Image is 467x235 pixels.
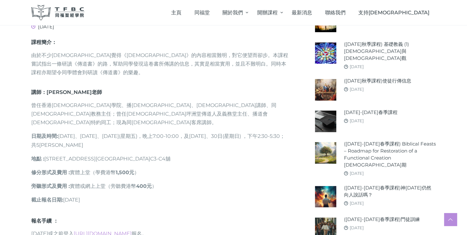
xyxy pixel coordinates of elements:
p: 曾任香港[DEMOGRAPHIC_DATA]學院、播[DEMOGRAPHIC_DATA]、[DEMOGRAPHIC_DATA]講師、同[DEMOGRAPHIC_DATA]教務主任；曾任[DEMO... [31,101,289,127]
a: ([DATE]秋季課程)使徒行傳信息 [344,77,411,84]
a: 同福堂 [188,3,216,22]
a: 開辦課程 [251,3,285,22]
strong: 地點 : [31,156,44,162]
img: (2025年秋季課程) 基礎教義 (1) 聖靈觀與教會觀 [315,42,336,64]
b: : [57,133,58,139]
span: 支持[DEMOGRAPHIC_DATA] [358,10,429,16]
strong: 1,500元 [116,169,134,175]
a: [DATE] [350,201,364,206]
img: (2025年秋季課程)使徒行傳信息 [315,79,336,100]
b: : [62,197,63,203]
a: [DATE] [350,118,364,123]
img: 同福聖經學院 TFBC [31,5,85,20]
p: [DATE]、[DATE]、[DATE](星期五)，晩上7:00-10:00，及[DATE]、30日(星期日) ，下午2:30-5:30；共5[PERSON_NAME] [31,132,289,149]
a: ([DATE]-[DATE]春季課程) Biblical Feasts – Roadmap for Restoration of a Functional Creation [DEMOGRAPH... [344,140,436,168]
a: 關於我們 [216,3,251,22]
a: ([DATE]秋季課程) 基礎教義 (1) [DEMOGRAPHIC_DATA]與[DEMOGRAPHIC_DATA]觀 [344,41,436,62]
a: [DATE] [350,64,364,69]
span: 最新消息 [292,10,312,16]
strong: 日期及時間 [31,133,57,139]
a: [DATE] [350,225,364,230]
a: [DATE] [350,87,364,92]
strong: 講師： [31,89,47,95]
img: 2024-25年春季課程 [315,110,336,132]
a: ([DATE]-[DATE]春季課程)神[DATE]仍然向人說話嗎？ [344,184,436,198]
span: [DATE] [31,24,54,30]
span: 同福堂 [194,10,210,16]
strong: 旁聽形式及費用 : [31,183,70,189]
span: 關於我們 [223,10,243,16]
h6: [PERSON_NAME]老師 [31,89,289,96]
a: 最新消息 [285,3,319,22]
p: 由於不少[DEMOGRAPHIC_DATA]覺得《[DEMOGRAPHIC_DATA]》的內容相當難明，對它便望而卻步。本課程嘗試指出一條研讀《傳道書》的路，幫助同學發現這卷書所傳講的信息，其實... [31,51,289,77]
img: (2024-25年春季課程) Biblical Feasts – Roadmap for Restoration of a Functional Creation 聖經節期 [315,142,336,163]
a: ([DATE]-[DATE]春季課程)門徒訓練 [344,216,420,223]
p: [DATE] [31,196,289,204]
span: 主頁 [171,10,181,16]
a: 聯絡我們 [318,3,352,22]
a: [DATE] [350,171,364,176]
img: (2024-25年春季課程)神今天仍然向人說話嗎？ [315,186,336,207]
a: [DATE]-[DATE]春季課程 [344,109,398,116]
strong: 截止報名日期 [31,197,62,203]
h6: 課程簡介： [31,39,289,46]
p: 實體上堂（學費港幣 ） [31,168,289,177]
strong: 報名手續 ： [31,218,58,224]
strong: 400元 [136,183,152,189]
strong: 修分形式及費用 : [31,169,70,175]
a: 主頁 [165,3,188,22]
a: Scroll to top [444,213,457,226]
p: 實體或網上上堂（旁聽費港幣 ） [31,182,289,190]
a: 支持[DEMOGRAPHIC_DATA] [352,3,436,22]
span: 開辦課程 [257,10,278,16]
p: [STREET_ADDRESS][GEOGRAPHIC_DATA]C3-C4舖 [31,154,289,163]
span: 聯絡我們 [325,10,346,16]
